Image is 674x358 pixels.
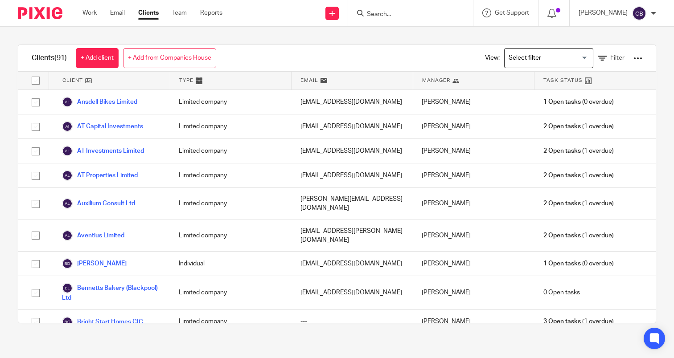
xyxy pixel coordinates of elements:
img: svg%3E [62,317,73,327]
span: 2 Open tasks [543,146,581,155]
div: [PERSON_NAME] [413,114,534,138]
a: [PERSON_NAME] [62,258,127,269]
span: 2 Open tasks [543,122,581,131]
a: AT Investments Limited [62,146,144,156]
span: (1 overdue) [543,146,614,155]
span: (1 overdue) [543,171,614,180]
a: Auxilium Consult Ltd [62,198,135,209]
span: Get Support [495,10,529,16]
div: Limited company [170,188,291,220]
span: Filter [610,55,625,61]
span: 3 Open tasks [543,317,581,326]
span: (91) [54,54,67,61]
div: --- [292,310,413,334]
span: (1 overdue) [543,199,614,208]
div: Search for option [504,48,593,68]
span: Type [179,77,193,84]
span: 1 Open tasks [543,98,581,106]
input: Select all [27,72,44,89]
div: [EMAIL_ADDRESS][DOMAIN_NAME] [292,276,413,309]
img: svg%3E [62,230,73,241]
span: (1 overdue) [543,317,614,326]
span: 2 Open tasks [543,199,581,208]
p: [PERSON_NAME] [579,8,628,17]
div: [EMAIL_ADDRESS][DOMAIN_NAME] [292,252,413,276]
div: Limited company [170,220,291,252]
span: (0 overdue) [543,98,614,106]
span: Email [300,77,318,84]
h1: Clients [32,53,67,63]
input: Search for option [505,50,588,66]
span: 2 Open tasks [543,231,581,240]
span: Manager [422,77,450,84]
div: [PERSON_NAME] [413,188,534,220]
img: svg%3E [62,198,73,209]
a: Bright Start Homes CIC [62,317,143,327]
img: svg%3E [62,258,73,269]
div: [EMAIL_ADDRESS][DOMAIN_NAME] [292,139,413,163]
div: [EMAIL_ADDRESS][DOMAIN_NAME] [292,163,413,187]
a: Bennetts Bakery (Blackpool) Ltd [62,283,161,302]
a: Team [172,8,187,17]
div: Limited company [170,276,291,309]
div: [EMAIL_ADDRESS][DOMAIN_NAME] [292,114,413,138]
a: Email [110,8,125,17]
div: [PERSON_NAME] [413,276,534,309]
div: Limited company [170,163,291,187]
a: + Add client [76,48,119,68]
span: 0 Open tasks [543,288,580,297]
div: View: [472,45,642,71]
a: Aventius Limited [62,230,124,241]
div: Limited company [170,310,291,334]
span: Client [62,77,83,84]
input: Search [366,11,446,19]
div: [PERSON_NAME] [413,90,534,114]
a: Clients [138,8,159,17]
div: Limited company [170,90,291,114]
img: svg%3E [62,121,73,132]
img: Pixie [18,7,62,19]
div: [PERSON_NAME] [413,139,534,163]
span: 1 Open tasks [543,259,581,268]
div: [PERSON_NAME] [413,252,534,276]
div: [PERSON_NAME] [413,220,534,252]
a: + Add from Companies House [123,48,216,68]
img: svg%3E [632,6,646,20]
div: Limited company [170,139,291,163]
a: AT Capital Investments [62,121,143,132]
span: (0 overdue) [543,259,614,268]
span: (1 overdue) [543,122,614,131]
a: AT Properties Limited [62,170,138,181]
img: svg%3E [62,146,73,156]
span: Task Status [543,77,583,84]
a: Ansdell Bikes Limited [62,97,137,107]
div: [EMAIL_ADDRESS][DOMAIN_NAME] [292,90,413,114]
div: [PERSON_NAME] [413,310,534,334]
span: (1 overdue) [543,231,614,240]
div: [EMAIL_ADDRESS][PERSON_NAME][DOMAIN_NAME] [292,220,413,252]
a: Reports [200,8,222,17]
div: Limited company [170,114,291,138]
a: Work [82,8,97,17]
img: svg%3E [62,283,73,293]
div: [PERSON_NAME] [413,163,534,187]
img: svg%3E [62,97,73,107]
div: [PERSON_NAME][EMAIL_ADDRESS][DOMAIN_NAME] [292,188,413,220]
span: 2 Open tasks [543,171,581,180]
img: svg%3E [62,170,73,181]
div: Individual [170,252,291,276]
